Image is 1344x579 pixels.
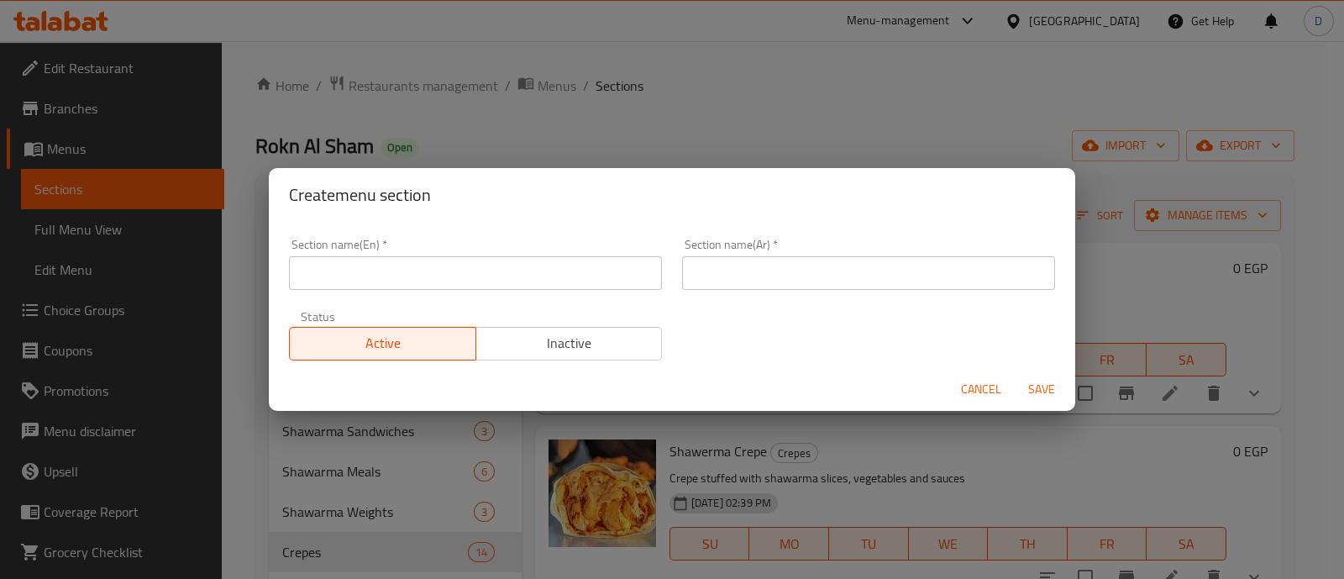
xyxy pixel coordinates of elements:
[1021,379,1062,400] span: Save
[289,327,476,361] button: Active
[289,256,662,290] input: Please enter section name(en)
[682,256,1055,290] input: Please enter section name(ar)
[1015,374,1068,405] button: Save
[289,182,1055,208] h2: Create menu section
[954,374,1008,405] button: Cancel
[297,331,470,355] span: Active
[961,379,1001,400] span: Cancel
[475,327,663,361] button: Inactive
[483,331,656,355] span: Inactive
